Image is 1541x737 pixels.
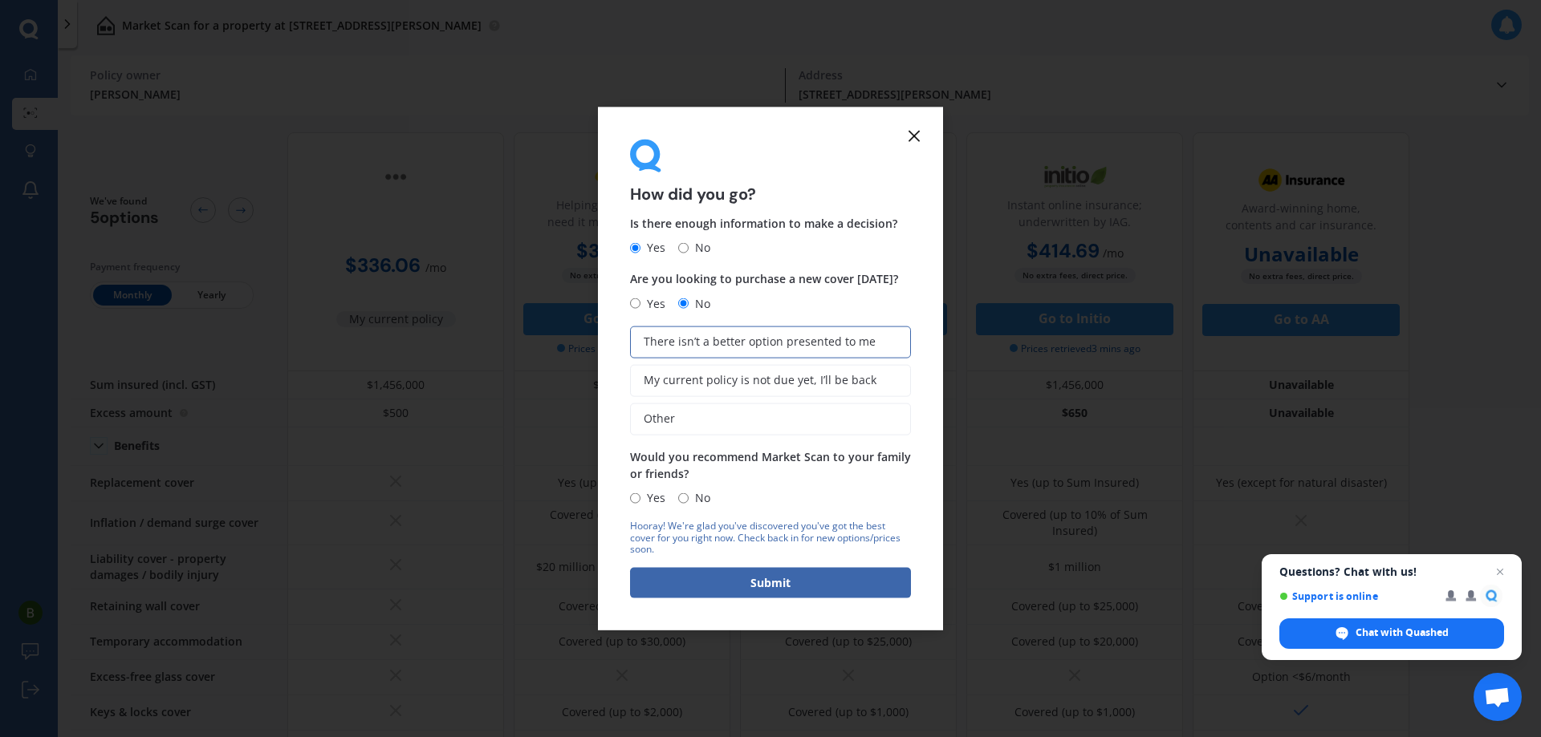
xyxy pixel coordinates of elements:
[630,298,640,309] input: Yes
[630,520,911,555] div: Hooray! We're glad you've discovered you've got the best cover for you right now. Check back in f...
[630,242,640,253] input: Yes
[1279,565,1504,578] span: Questions? Chat with us!
[630,448,911,480] span: Would you recommend Market Scan to your family or friends?
[640,238,665,257] span: Yes
[640,488,665,508] span: Yes
[689,294,710,313] span: No
[640,294,665,313] span: Yes
[644,335,876,349] span: There isn’t a better option presented to me
[630,568,911,598] button: Submit
[678,298,689,309] input: No
[1474,673,1522,721] a: Open chat
[630,271,898,286] span: Are you looking to purchase a new cover [DATE]?
[630,139,911,202] div: How did you go?
[1356,626,1449,640] span: Chat with Quashed
[678,242,689,253] input: No
[678,492,689,503] input: No
[644,374,876,387] span: My current policy is not due yet, I’ll be back
[689,488,710,508] span: No
[630,492,640,503] input: Yes
[644,412,675,426] span: Other
[1279,590,1434,602] span: Support is online
[689,238,710,257] span: No
[630,216,897,231] span: Is there enough information to make a decision?
[1279,618,1504,649] span: Chat with Quashed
